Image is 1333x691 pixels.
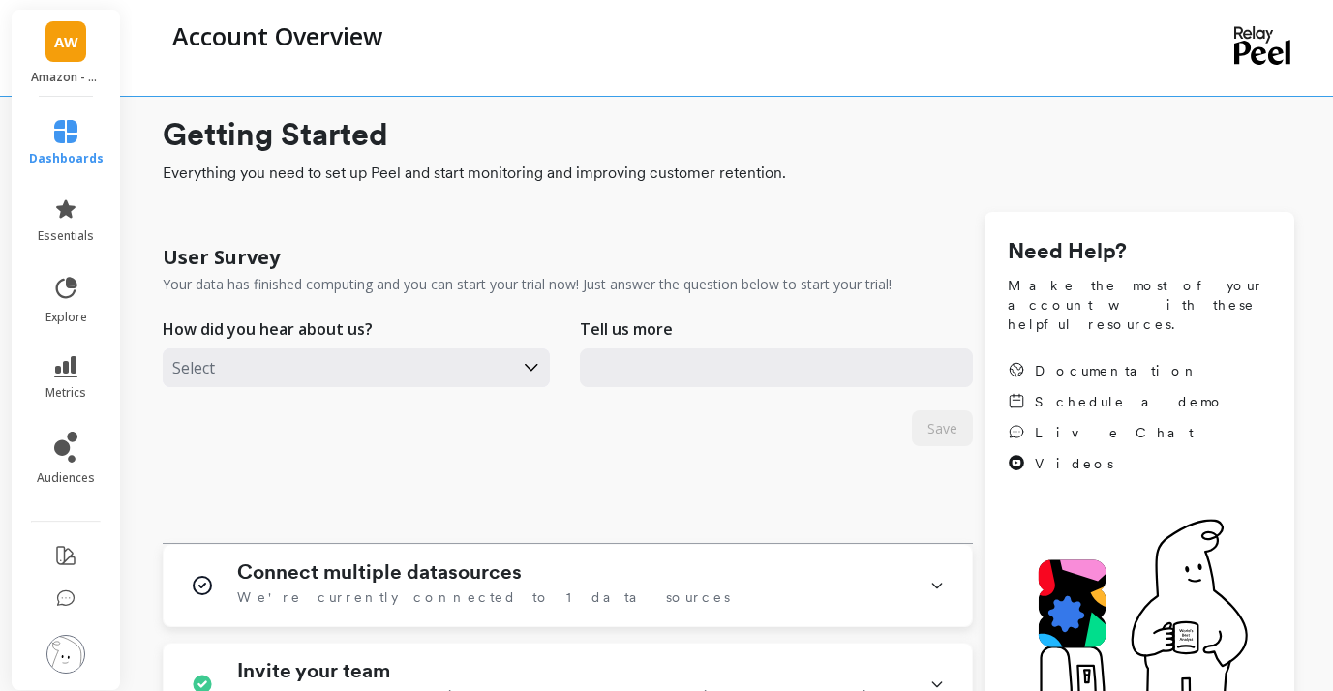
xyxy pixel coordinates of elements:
p: Amazon - Wallabaga [31,70,102,85]
span: Videos [1035,454,1113,473]
p: How did you hear about us? [163,317,373,341]
h1: Connect multiple datasources [237,560,522,584]
span: metrics [45,385,86,401]
p: Your data has finished computing and you can start your trial now! Just answer the question below... [163,275,892,294]
a: Schedule a demo [1008,392,1225,411]
span: Everything you need to set up Peel and start monitoring and improving customer retention. [163,162,1294,185]
span: Live Chat [1035,423,1194,442]
span: dashboards [29,151,104,166]
p: Account Overview [172,19,382,52]
span: essentials [38,228,94,244]
span: audiences [37,470,95,486]
p: Tell us more [580,317,673,341]
a: Documentation [1008,361,1225,380]
span: Schedule a demo [1035,392,1225,411]
h1: User Survey [163,244,280,271]
span: explore [45,310,87,325]
span: AW [54,31,78,53]
a: Videos [1008,454,1225,473]
h1: Invite your team [237,659,390,682]
h1: Getting Started [163,111,1294,158]
span: We're currently connected to 1 data sources [237,587,730,607]
img: profile picture [46,635,85,674]
h1: Need Help? [1008,235,1271,268]
span: Documentation [1035,361,1199,380]
span: Make the most of your account with these helpful resources. [1008,276,1271,334]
